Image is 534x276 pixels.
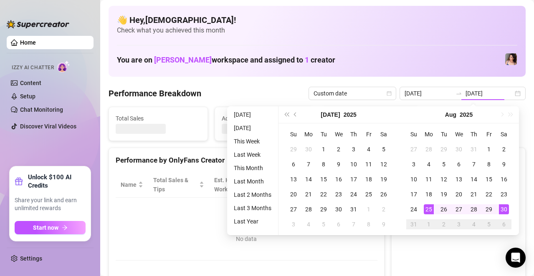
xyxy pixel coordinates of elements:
span: to [456,90,462,97]
button: Start nowarrow-right [15,221,86,234]
span: Name [121,180,137,189]
span: swap-right [456,90,462,97]
span: Messages Sent [328,114,413,123]
span: [PERSON_NAME] [154,55,212,64]
th: Chat Conversion [318,172,377,198]
input: Start date [405,89,452,98]
th: Total Sales & Tips [148,172,209,198]
a: Chat Monitoring [20,106,63,113]
img: AI Chatter [57,60,70,73]
span: Sales / Hour [276,176,306,194]
h4: Performance Breakdown [109,88,201,99]
span: Custom date [314,87,391,100]
span: Chat Conversion [323,176,365,194]
span: Total Sales [116,114,201,123]
span: Start now [33,224,58,231]
th: Name [116,172,148,198]
div: No data [124,234,369,243]
span: Izzy AI Chatter [12,64,54,72]
a: Setup [20,93,35,100]
span: Active Chats [222,114,307,123]
a: Home [20,39,36,46]
img: Lauren [505,53,517,65]
img: logo-BBDzfeDw.svg [7,20,69,28]
a: Settings [20,255,42,262]
h1: You are on workspace and assigned to creator [117,55,335,65]
span: Total Sales & Tips [153,176,197,194]
span: Check what you achieved this month [117,26,517,35]
div: Performance by OnlyFans Creator [116,155,377,166]
span: arrow-right [62,225,68,231]
span: Share your link and earn unlimited rewards [15,196,86,213]
span: calendar [387,91,392,96]
span: gift [15,177,23,186]
div: Sales by OnlyFans Creator [398,155,519,166]
th: Sales / Hour [271,172,318,198]
a: Discover Viral Videos [20,123,76,130]
input: End date [466,89,513,98]
h4: 👋 Hey, [DEMOGRAPHIC_DATA] ! [117,14,517,26]
strong: Unlock $100 AI Credits [28,173,86,190]
a: Content [20,80,41,86]
div: Est. Hours Worked [214,176,259,194]
div: Open Intercom Messenger [506,248,526,268]
span: 1 [305,55,309,64]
